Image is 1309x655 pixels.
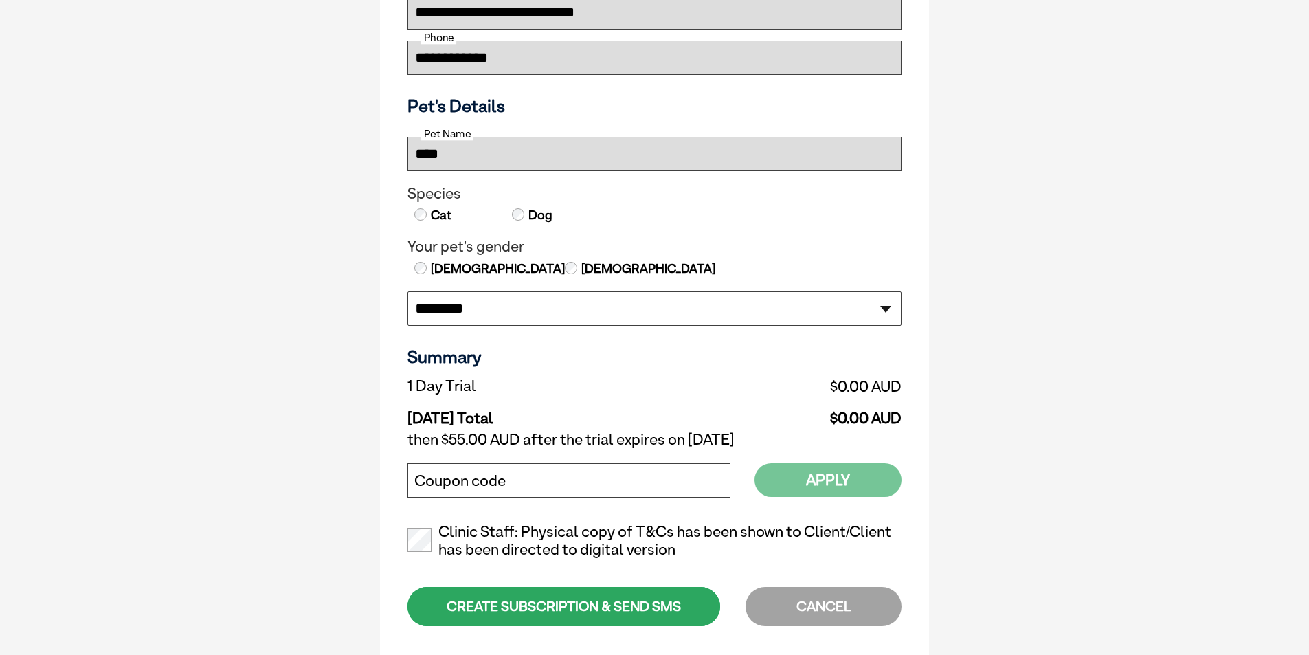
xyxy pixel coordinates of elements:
[754,463,902,497] button: Apply
[746,587,902,626] div: CANCEL
[407,346,902,367] h3: Summary
[407,399,676,428] td: [DATE] Total
[402,96,907,116] h3: Pet's Details
[676,374,902,399] td: $0.00 AUD
[407,238,902,256] legend: Your pet's gender
[407,428,902,452] td: then $55.00 AUD after the trial expires on [DATE]
[407,185,902,203] legend: Species
[421,32,456,44] label: Phone
[407,374,676,399] td: 1 Day Trial
[407,523,902,559] label: Clinic Staff: Physical copy of T&Cs has been shown to Client/Client has been directed to digital ...
[407,587,720,626] div: CREATE SUBSCRIPTION & SEND SMS
[407,528,432,552] input: Clinic Staff: Physical copy of T&Cs has been shown to Client/Client has been directed to digital ...
[676,399,902,428] td: $0.00 AUD
[414,472,506,490] label: Coupon code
